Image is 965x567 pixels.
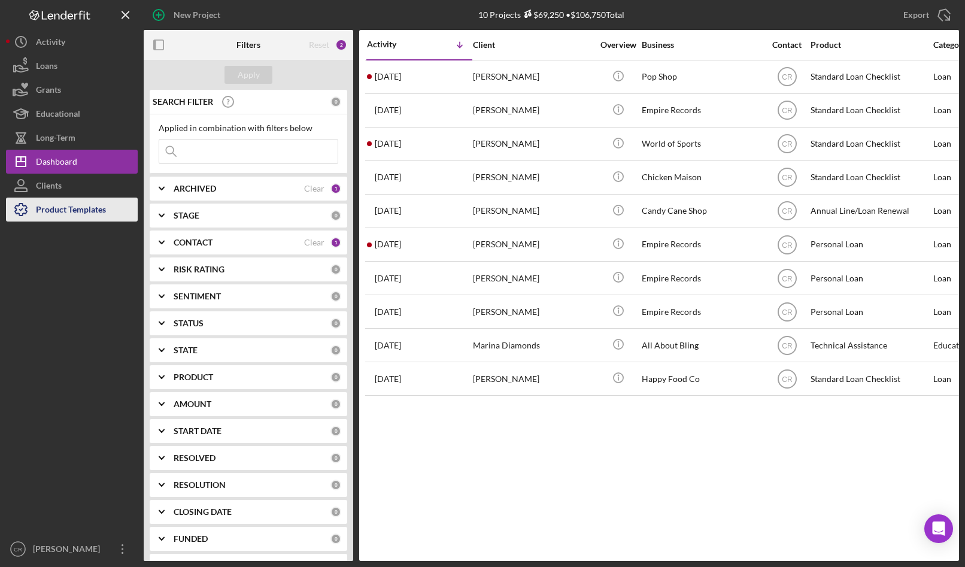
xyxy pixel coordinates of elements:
[596,40,641,50] div: Overview
[174,211,199,220] b: STAGE
[811,195,930,227] div: Annual Line/Loan Renewal
[36,78,61,105] div: Grants
[782,241,793,249] text: CR
[6,537,138,561] button: CR[PERSON_NAME]
[36,198,106,225] div: Product Templates
[782,375,793,383] text: CR
[782,341,793,350] text: CR
[375,274,401,283] time: 2025-05-22 18:42
[330,183,341,194] div: 1
[375,139,401,148] time: 2025-08-15 17:01
[375,206,401,216] time: 2025-07-02 15:40
[174,426,221,436] b: START DATE
[782,174,793,182] text: CR
[36,102,80,129] div: Educational
[330,291,341,302] div: 0
[6,198,138,222] button: Product Templates
[236,40,260,50] b: Filters
[330,345,341,356] div: 0
[811,162,930,193] div: Standard Loan Checklist
[174,345,198,355] b: STATE
[144,3,232,27] button: New Project
[330,453,341,463] div: 0
[30,537,108,564] div: [PERSON_NAME]
[330,210,341,221] div: 0
[642,229,761,260] div: Empire Records
[473,95,593,126] div: [PERSON_NAME]
[330,399,341,410] div: 0
[174,372,213,382] b: PRODUCT
[473,329,593,361] div: Marina Diamonds
[375,72,401,81] time: 2025-09-12 01:28
[811,262,930,294] div: Personal Loan
[782,73,793,81] text: CR
[375,374,401,384] time: 2025-05-02 16:36
[811,95,930,126] div: Standard Loan Checklist
[782,107,793,115] text: CR
[304,184,324,193] div: Clear
[375,172,401,182] time: 2025-07-25 16:47
[811,128,930,160] div: Standard Loan Checklist
[6,78,138,102] button: Grants
[811,40,930,50] div: Product
[924,514,953,543] div: Open Intercom Messenger
[473,363,593,395] div: [PERSON_NAME]
[330,533,341,544] div: 0
[174,238,213,247] b: CONTACT
[642,61,761,93] div: Pop Shop
[521,10,564,20] div: $69,250
[473,162,593,193] div: [PERSON_NAME]
[375,239,401,249] time: 2025-07-01 20:48
[811,296,930,328] div: Personal Loan
[330,318,341,329] div: 0
[36,30,65,57] div: Activity
[473,296,593,328] div: [PERSON_NAME]
[782,140,793,148] text: CR
[330,96,341,107] div: 0
[642,195,761,227] div: Candy Cane Shop
[367,40,420,49] div: Activity
[174,399,211,409] b: AMOUNT
[174,319,204,328] b: STATUS
[642,363,761,395] div: Happy Food Co
[335,39,347,51] div: 2
[473,128,593,160] div: [PERSON_NAME]
[903,3,929,27] div: Export
[330,372,341,383] div: 0
[6,102,138,126] button: Educational
[174,507,232,517] b: CLOSING DATE
[174,184,216,193] b: ARCHIVED
[224,66,272,84] button: Apply
[304,238,324,247] div: Clear
[375,341,401,350] time: 2025-05-08 23:27
[6,126,138,150] button: Long-Term
[891,3,959,27] button: Export
[159,123,338,133] div: Applied in combination with filters below
[330,264,341,275] div: 0
[174,453,216,463] b: RESOLVED
[811,363,930,395] div: Standard Loan Checklist
[473,61,593,93] div: [PERSON_NAME]
[330,507,341,517] div: 0
[473,229,593,260] div: [PERSON_NAME]
[6,150,138,174] button: Dashboard
[642,162,761,193] div: Chicken Maison
[782,207,793,216] text: CR
[174,534,208,544] b: FUNDED
[811,329,930,361] div: Technical Assistance
[309,40,329,50] div: Reset
[174,480,226,490] b: RESOLUTION
[14,546,22,553] text: CR
[782,274,793,283] text: CR
[642,262,761,294] div: Empire Records
[36,150,77,177] div: Dashboard
[6,54,138,78] button: Loans
[174,265,224,274] b: RISK RATING
[36,174,62,201] div: Clients
[36,54,57,81] div: Loans
[6,174,138,198] button: Clients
